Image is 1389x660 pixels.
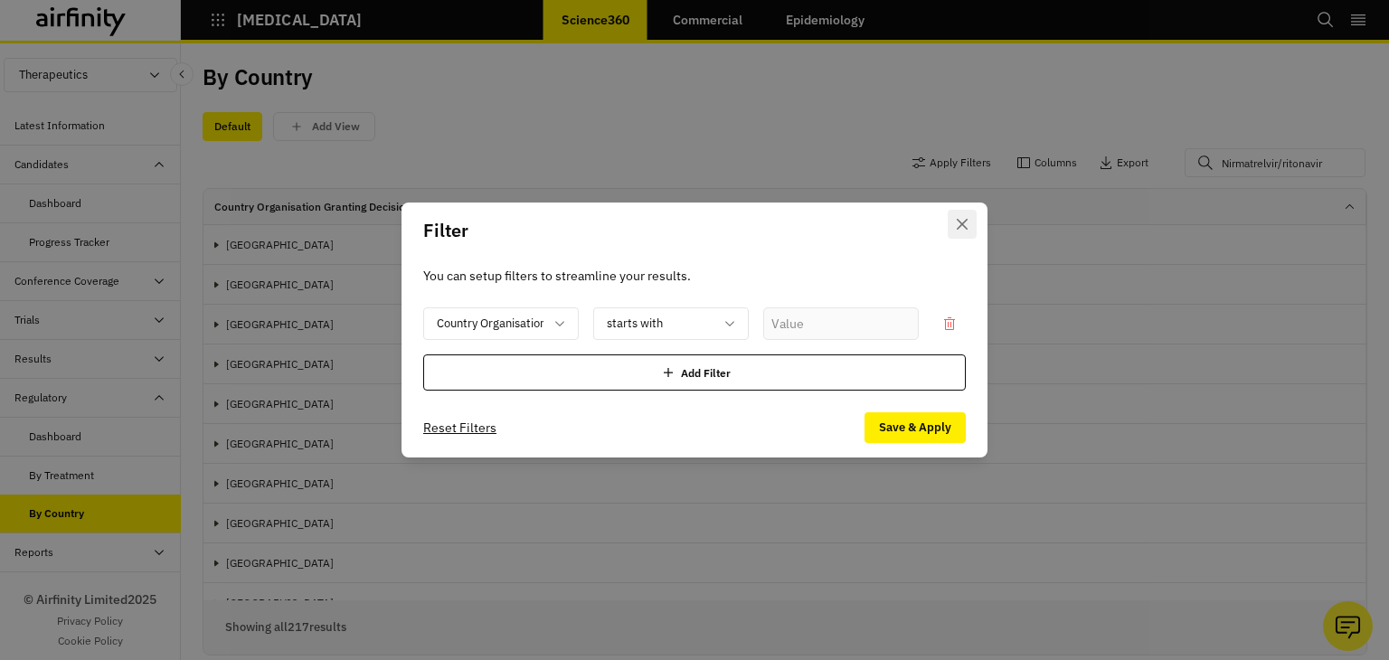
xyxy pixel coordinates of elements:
[402,203,987,259] header: Filter
[423,413,496,442] button: Reset Filters
[763,307,919,340] input: Value
[865,412,966,443] button: Save & Apply
[423,354,966,391] div: Add Filter
[948,210,977,239] button: Close
[423,266,966,286] p: You can setup filters to streamline your results.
